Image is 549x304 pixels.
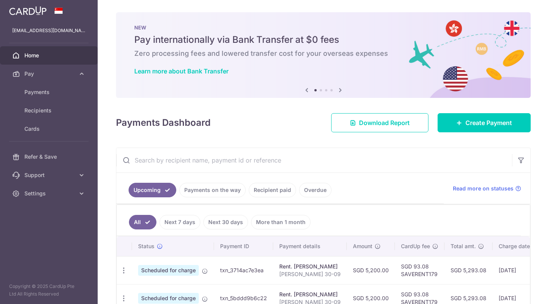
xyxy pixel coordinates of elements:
[331,113,428,132] a: Download Report
[134,34,512,46] h5: Pay internationally via Bank Transfer at $0 fees
[395,256,444,284] td: SGD 93.08 SAVERENT179
[465,118,512,127] span: Create Payment
[138,293,199,304] span: Scheduled for charge
[24,70,75,78] span: Pay
[214,256,273,284] td: txn_3714ac7e3ea
[451,242,476,250] span: Total amt.
[279,291,341,298] div: Rent. [PERSON_NAME]
[203,215,248,229] a: Next 30 days
[116,148,512,172] input: Search by recipient name, payment id or reference
[453,185,521,192] a: Read more on statuses
[493,256,544,284] td: [DATE]
[129,215,156,229] a: All
[24,125,75,133] span: Cards
[401,242,430,250] span: CardUp fee
[251,215,311,229] a: More than 1 month
[179,183,246,197] a: Payments on the way
[129,183,176,197] a: Upcoming
[24,171,75,179] span: Support
[24,190,75,197] span: Settings
[347,256,395,284] td: SGD 5,200.00
[9,6,47,15] img: CardUp
[116,12,531,98] img: Bank transfer banner
[24,88,75,96] span: Payments
[499,242,530,250] span: Charge date
[134,49,512,58] h6: Zero processing fees and lowered transfer cost for your overseas expenses
[214,236,273,256] th: Payment ID
[438,113,531,132] a: Create Payment
[359,118,410,127] span: Download Report
[138,265,199,276] span: Scheduled for charge
[453,185,514,192] span: Read more on statuses
[134,24,512,31] p: NEW
[134,67,229,75] a: Learn more about Bank Transfer
[273,236,347,256] th: Payment details
[159,215,200,229] a: Next 7 days
[24,52,75,59] span: Home
[299,183,332,197] a: Overdue
[279,263,341,270] div: Rent. [PERSON_NAME]
[249,183,296,197] a: Recipient paid
[116,116,211,130] h4: Payments Dashboard
[500,281,541,300] iframe: Opens a widget where you can find more information
[24,107,75,114] span: Recipients
[444,256,493,284] td: SGD 5,293.08
[138,242,155,250] span: Status
[24,153,75,161] span: Refer & Save
[12,27,85,34] p: [EMAIL_ADDRESS][DOMAIN_NAME]
[279,270,341,278] p: [PERSON_NAME] 30-09
[353,242,372,250] span: Amount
